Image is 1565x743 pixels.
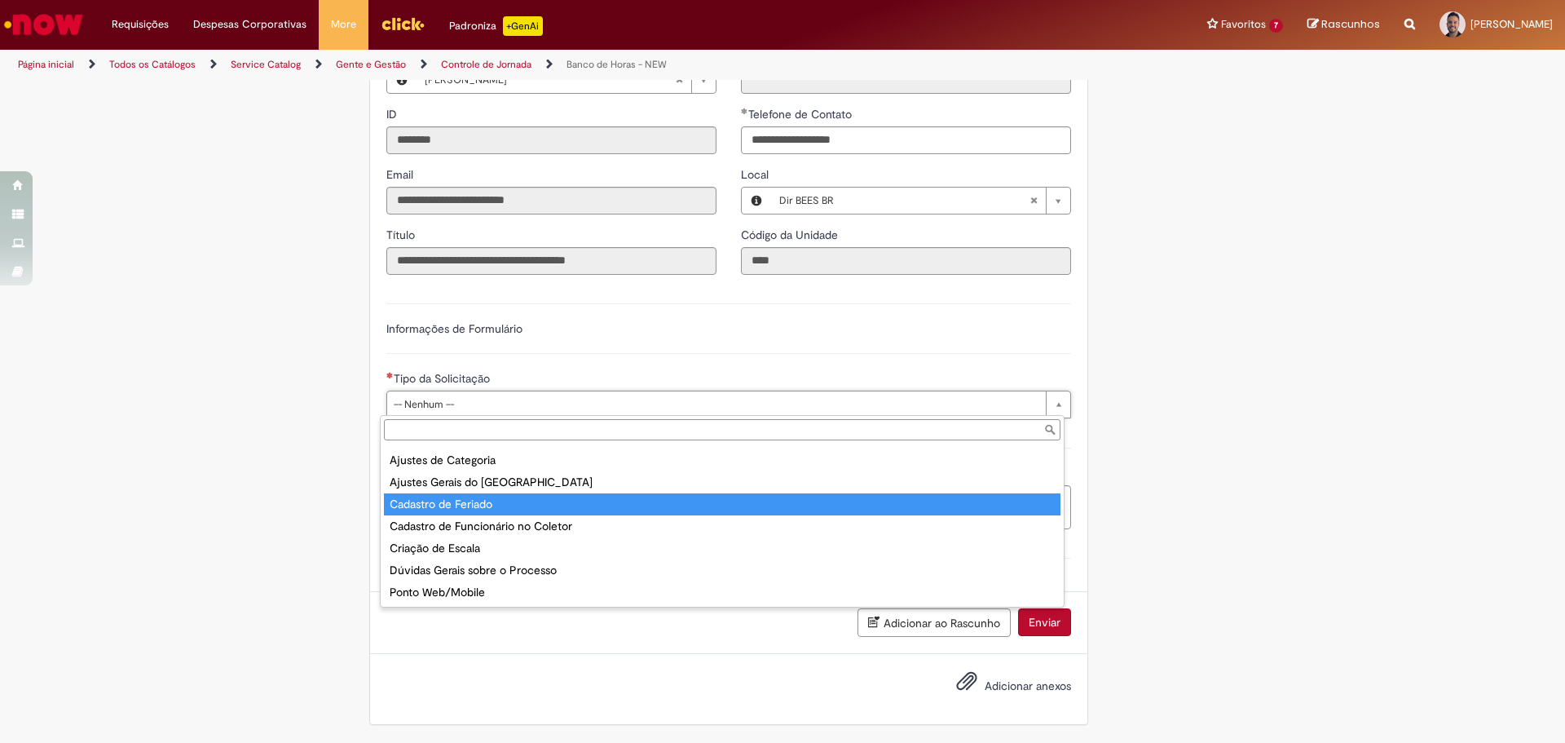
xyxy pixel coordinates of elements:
[384,471,1060,493] div: Ajustes Gerais do [GEOGRAPHIC_DATA]
[384,537,1060,559] div: Criação de Escala
[384,515,1060,537] div: Cadastro de Funcionário no Coletor
[384,449,1060,471] div: Ajustes de Categoria
[384,559,1060,582] div: Dúvidas Gerais sobre o Processo
[384,493,1060,515] div: Cadastro de Feriado
[384,582,1060,604] div: Ponto Web/Mobile
[381,444,1064,607] ul: Tipo da Solicitação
